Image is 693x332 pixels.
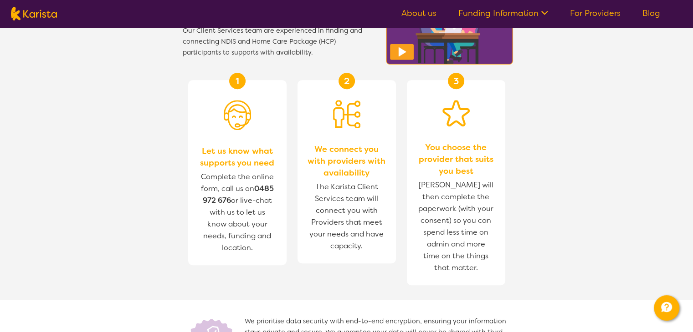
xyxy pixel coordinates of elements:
[11,7,57,20] img: Karista logo
[458,8,548,19] a: Funding Information
[201,172,274,252] span: Complete the online form, call us on or live-chat with us to let us know about your needs, fundin...
[448,73,464,89] div: 3
[229,73,246,89] div: 1
[307,143,387,179] span: We connect you with providers with availability
[416,177,496,276] span: [PERSON_NAME] will then complete the paperwork (with your consent) so you can spend less time on ...
[224,100,251,130] img: Person with headset icon
[416,141,496,177] span: You choose the provider that suits you best
[401,8,436,19] a: About us
[570,8,621,19] a: For Providers
[339,73,355,89] div: 2
[642,8,660,19] a: Blog
[333,100,360,128] img: Person being matched to services icon
[307,179,387,254] span: The Karista Client Services team will connect you with Providers that meet your needs and have ca...
[654,295,679,321] button: Channel Menu
[197,145,277,169] span: Let us know what supports you need
[442,100,470,126] img: Star icon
